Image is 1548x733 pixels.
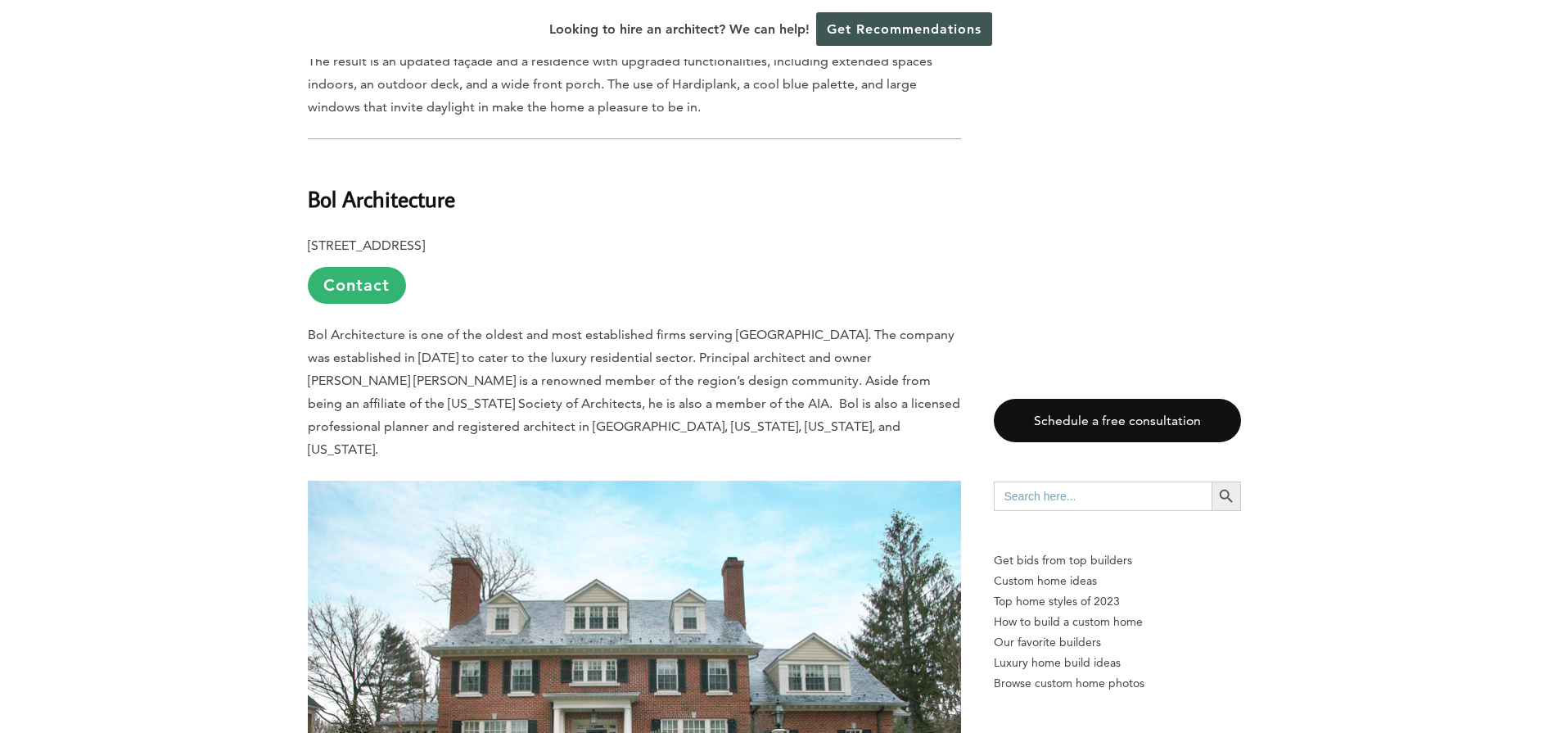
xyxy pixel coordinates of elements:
a: Get Recommendations [816,12,992,46]
a: Schedule a free consultation [994,399,1241,442]
span: Bol Architecture is one of the oldest and most established firms serving [GEOGRAPHIC_DATA]. The c... [308,327,960,457]
input: Search here... [994,482,1212,511]
a: Luxury home build ideas [994,653,1241,673]
svg: Search [1217,487,1235,505]
a: Browse custom home photos [994,673,1241,694]
a: Contact [308,267,406,304]
a: Top home styles of 2023 [994,591,1241,612]
a: Custom home ideas [994,571,1241,591]
a: Our favorite builders [994,632,1241,653]
a: How to build a custom home [994,612,1241,632]
b: Bol Architecture [308,184,455,213]
p: Get bids from top builders [994,550,1241,571]
b: [STREET_ADDRESS] [308,238,425,253]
